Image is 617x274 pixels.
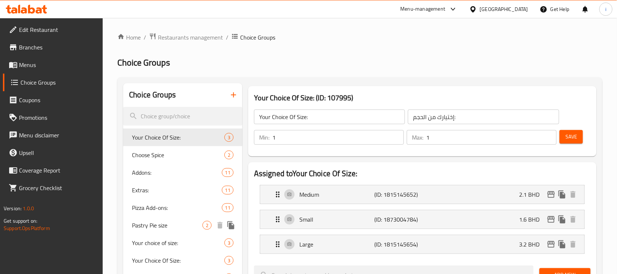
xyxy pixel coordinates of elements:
span: Promotions [19,113,97,122]
p: 1.6 BHD [519,215,546,224]
span: Your Choice Of Size: [132,256,224,265]
span: Version: [4,204,22,213]
span: 3 [225,257,233,264]
div: Pastry Pie size2deleteduplicate [123,216,242,234]
button: delete [215,220,226,231]
button: edit [546,214,557,225]
button: duplicate [557,189,568,200]
h2: Choice Groups [129,89,176,100]
button: delete [568,214,579,225]
div: Choices [222,203,234,212]
p: (ID: 1873004784) [374,215,424,224]
li: Expand [254,207,591,232]
a: Edit Restaurant [3,21,103,38]
a: Upsell [3,144,103,162]
div: Menu-management [401,5,446,14]
span: Choose Spice [132,151,224,159]
a: Coverage Report [3,162,103,179]
span: Edit Restaurant [19,25,97,34]
div: Choices [202,221,212,230]
span: Coupons [19,96,97,104]
a: Coupons [3,91,103,109]
a: Branches [3,38,103,56]
p: Medium [299,190,374,199]
span: 11 [222,187,233,194]
div: Choices [224,133,234,142]
h2: Assigned to Your Choice Of Size: [254,168,591,179]
span: Pizza Add-ons: [132,203,222,212]
div: Extras:11 [123,181,242,199]
span: Extras: [132,186,222,195]
a: Promotions [3,109,103,126]
span: Choice Groups [20,78,97,87]
a: Grocery Checklist [3,179,103,197]
span: Get support on: [4,216,37,226]
span: Pastry Pie size [132,221,202,230]
span: Addons: [132,168,222,177]
div: Choices [222,186,234,195]
span: 3 [225,240,233,247]
p: 3.2 BHD [519,240,546,249]
p: Max: [412,133,423,142]
button: duplicate [557,214,568,225]
p: (ID: 1815145652) [374,190,424,199]
p: 2.1 BHD [519,190,546,199]
div: Expand [260,185,584,204]
span: 11 [222,204,233,211]
div: Pizza Add-ons:11 [123,199,242,216]
div: Expand [260,210,584,229]
li: Expand [254,182,591,207]
li: / [226,33,228,42]
div: Your Choice Of Size:3 [123,129,242,146]
span: Menu disclaimer [19,131,97,140]
div: Choices [224,238,234,247]
span: Your Choice Of Size: [132,133,224,142]
span: Your choice of size: [132,238,224,247]
div: [GEOGRAPHIC_DATA] [480,5,528,13]
button: edit [546,239,557,250]
a: Menu disclaimer [3,126,103,144]
div: Addons:11 [123,164,242,181]
span: i [605,5,606,13]
div: Choices [222,168,234,177]
span: 3 [225,134,233,141]
div: Choices [224,151,234,159]
p: Small [299,215,374,224]
div: Choose Spice2 [123,146,242,164]
button: duplicate [557,239,568,250]
div: Choices [224,256,234,265]
button: edit [546,189,557,200]
span: Menus [19,60,97,69]
button: delete [568,239,579,250]
button: duplicate [226,220,236,231]
span: 2 [225,152,233,159]
input: search [123,107,242,126]
span: Save [565,132,577,141]
div: Your choice of size:3 [123,234,242,252]
a: Choice Groups [3,74,103,91]
li: Expand [254,232,591,257]
span: Branches [19,43,97,52]
a: Restaurants management [149,33,223,42]
span: Restaurants management [158,33,223,42]
span: Upsell [19,148,97,157]
span: Coverage Report [19,166,97,175]
p: (ID: 1815145654) [374,240,424,249]
span: 11 [222,169,233,176]
span: Choice Groups [240,33,275,42]
span: Grocery Checklist [19,184,97,192]
a: Menus [3,56,103,74]
p: Large [299,240,374,249]
a: Support.OpsPlatform [4,223,50,233]
div: Expand [260,235,584,253]
div: Your Choice Of Size:3 [123,252,242,269]
span: Choice Groups [117,54,170,71]
li: / [144,33,146,42]
h3: Your Choice Of Size: (ID: 107995) [254,92,591,104]
p: Min: [259,133,269,142]
nav: breadcrumb [117,33,602,42]
a: Home [117,33,141,42]
span: 2 [203,222,211,229]
span: 1.0.0 [23,204,34,213]
button: Save [560,130,583,144]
